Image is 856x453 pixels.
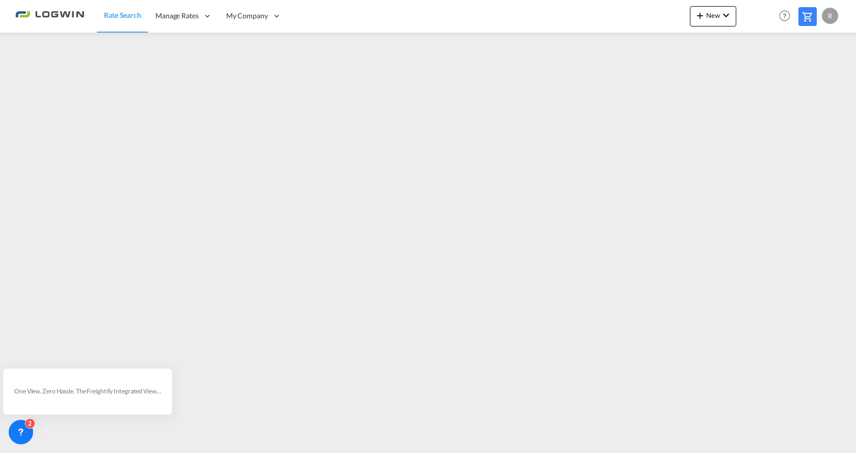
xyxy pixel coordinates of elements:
[15,5,84,28] img: 2761ae10d95411efa20a1f5e0282d2d7.png
[226,11,268,21] span: My Company
[720,9,732,21] md-icon: icon-chevron-down
[694,11,732,19] span: New
[690,6,736,26] button: icon-plus 400-fgNewicon-chevron-down
[822,8,838,24] div: R
[104,11,141,19] span: Rate Search
[155,11,199,21] span: Manage Rates
[776,7,798,25] div: Help
[694,9,706,21] md-icon: icon-plus 400-fg
[776,7,793,24] span: Help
